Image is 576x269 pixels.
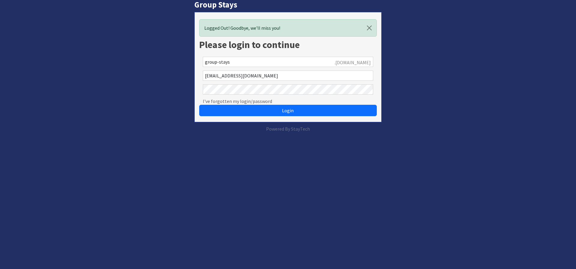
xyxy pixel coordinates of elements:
[194,125,382,132] p: Powered By StayTech
[199,105,377,116] button: Login
[199,19,377,37] div: Logged Out! Goodbye, we'll miss you!
[334,59,371,66] span: .[DOMAIN_NAME]
[203,98,272,105] a: I've forgotten my login/password
[199,39,377,50] h1: Please login to continue
[282,107,294,113] span: Login
[203,57,373,67] input: Account Reference
[203,71,373,81] input: Email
